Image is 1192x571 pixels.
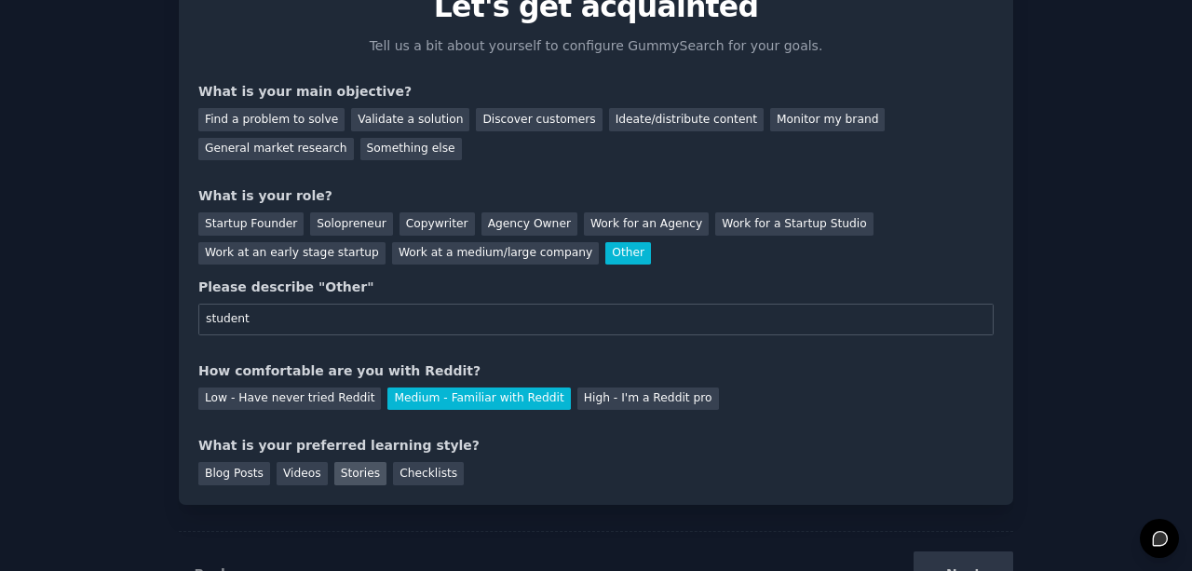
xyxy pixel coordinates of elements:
[770,108,885,131] div: Monitor my brand
[481,212,577,236] div: Agency Owner
[361,36,831,56] p: Tell us a bit about yourself to configure GummySearch for your goals.
[198,138,354,161] div: General market research
[605,242,651,265] div: Other
[584,212,709,236] div: Work for an Agency
[198,278,994,297] div: Please describe "Other"
[198,304,994,335] input: Your role
[198,82,994,102] div: What is your main objective?
[198,387,381,411] div: Low - Have never tried Reddit
[198,361,994,381] div: How comfortable are you with Reddit?
[198,462,270,485] div: Blog Posts
[198,436,994,455] div: What is your preferred learning style?
[198,186,994,206] div: What is your role?
[476,108,602,131] div: Discover customers
[387,387,570,411] div: Medium - Familiar with Reddit
[277,462,328,485] div: Videos
[392,242,599,265] div: Work at a medium/large company
[609,108,764,131] div: Ideate/distribute content
[393,462,464,485] div: Checklists
[360,138,462,161] div: Something else
[351,108,469,131] div: Validate a solution
[198,242,386,265] div: Work at an early stage startup
[310,212,392,236] div: Solopreneur
[198,108,345,131] div: Find a problem to solve
[334,462,386,485] div: Stories
[715,212,873,236] div: Work for a Startup Studio
[400,212,475,236] div: Copywriter
[198,212,304,236] div: Startup Founder
[577,387,719,411] div: High - I'm a Reddit pro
